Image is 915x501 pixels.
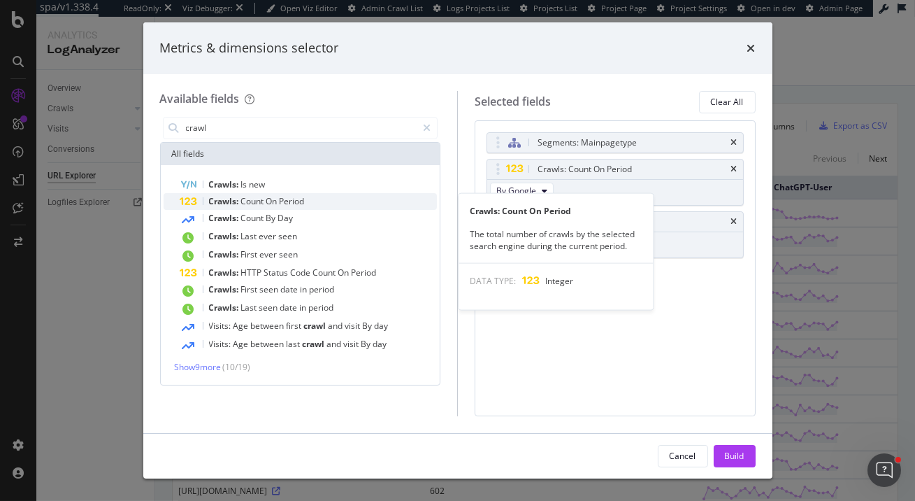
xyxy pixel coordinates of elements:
[209,283,241,295] span: Crawls:
[496,185,536,197] span: By Google
[352,267,377,278] span: Period
[670,450,696,462] div: Cancel
[711,96,744,108] div: Clear All
[658,445,708,467] button: Cancel
[241,267,264,278] span: HTTP
[313,267,338,278] span: Count
[251,320,287,332] span: between
[725,450,744,462] div: Build
[241,230,259,242] span: Last
[280,248,298,260] span: seen
[538,162,632,176] div: Crawls: Count On Period
[363,320,375,332] span: By
[490,183,554,199] button: By Google
[291,267,313,278] span: Code
[259,230,279,242] span: ever
[280,302,300,313] span: date
[241,212,266,224] span: Count
[345,320,363,332] span: visit
[303,338,327,350] span: crawl
[160,91,240,106] div: Available fields
[241,283,260,295] span: First
[266,195,280,207] span: On
[223,361,251,373] span: ( 10 / 19 )
[209,248,241,260] span: Crawls:
[241,248,260,260] span: First
[161,143,440,165] div: All fields
[209,302,241,313] span: Crawls:
[278,212,294,224] span: Day
[260,248,280,260] span: ever
[209,178,241,190] span: Crawls:
[241,302,259,313] span: Last
[264,267,291,278] span: Status
[344,338,361,350] span: visit
[545,275,573,287] span: Integer
[309,302,334,313] span: period
[327,338,344,350] span: and
[175,361,222,373] span: Show 9 more
[241,178,250,190] span: Is
[361,338,373,350] span: By
[699,91,756,113] button: Clear All
[260,283,281,295] span: seen
[487,132,744,153] div: Segments: Mainpagetypetimes
[209,338,233,350] span: Visits:
[209,195,241,207] span: Crawls:
[233,320,251,332] span: Age
[300,302,309,313] span: in
[338,267,352,278] span: On
[470,275,516,287] span: DATA TYPE:
[287,338,303,350] span: last
[281,283,301,295] span: date
[233,338,251,350] span: Age
[250,178,266,190] span: new
[185,118,417,139] input: Search by field name
[301,283,310,295] span: in
[160,39,339,57] div: Metrics & dimensions selector
[287,320,304,332] span: first
[487,159,744,206] div: Crawls: Count On PeriodtimesBy Google
[241,195,266,207] span: Count
[731,218,737,226] div: times
[209,267,241,278] span: Crawls:
[266,212,278,224] span: By
[475,94,551,110] div: Selected fields
[714,445,756,467] button: Build
[538,136,637,150] div: Segments: Mainpagetype
[143,22,772,479] div: modal
[310,283,335,295] span: period
[867,453,901,487] iframe: Intercom live chat
[459,228,653,252] div: The total number of crawls by the selected search engine during the current period.
[731,139,737,147] div: times
[459,205,653,217] div: Crawls: Count On Period
[279,230,298,242] span: seen
[747,39,756,57] div: times
[259,302,280,313] span: seen
[280,195,305,207] span: Period
[251,338,287,350] span: between
[731,165,737,174] div: times
[209,320,233,332] span: Visits:
[304,320,329,332] span: crawl
[373,338,387,350] span: day
[209,230,241,242] span: Crawls:
[329,320,345,332] span: and
[375,320,389,332] span: day
[209,212,241,224] span: Crawls:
